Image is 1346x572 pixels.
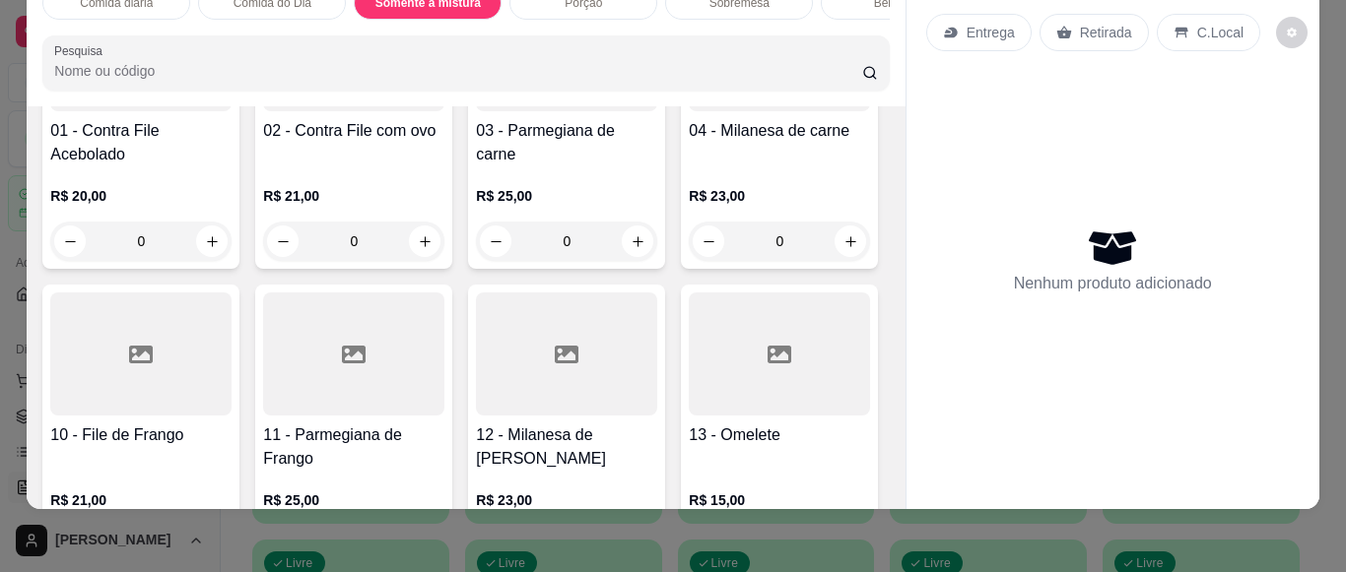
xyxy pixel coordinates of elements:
[967,23,1015,42] p: Entrega
[263,119,444,143] h4: 02 - Contra File com ovo
[689,186,870,206] p: R$ 23,00
[476,423,657,471] h4: 12 - Milanesa de [PERSON_NAME]
[54,42,109,59] label: Pesquisa
[263,490,444,510] p: R$ 25,00
[50,423,232,447] h4: 10 - File de Frango
[480,225,511,257] button: decrease-product-quantity
[50,119,232,166] h4: 01 - Contra File Acebolado
[689,423,870,447] h4: 13 - Omelete
[196,225,228,257] button: increase-product-quantity
[1080,23,1132,42] p: Retirada
[263,186,444,206] p: R$ 21,00
[50,186,232,206] p: R$ 20,00
[476,119,657,166] h4: 03 - Parmegiana de carne
[50,490,232,510] p: R$ 21,00
[267,225,299,257] button: decrease-product-quantity
[476,490,657,510] p: R$ 23,00
[1197,23,1244,42] p: C.Local
[835,225,866,257] button: increase-product-quantity
[622,225,653,257] button: increase-product-quantity
[476,186,657,206] p: R$ 25,00
[1276,17,1308,48] button: decrease-product-quantity
[693,225,724,257] button: decrease-product-quantity
[54,61,862,81] input: Pesquisa
[1014,272,1212,295] p: Nenhum produto adicionado
[689,119,870,143] h4: 04 - Milanesa de carne
[689,490,870,510] p: R$ 15,00
[263,423,444,471] h4: 11 - Parmegiana de Frango
[54,225,86,257] button: decrease-product-quantity
[409,225,440,257] button: increase-product-quantity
